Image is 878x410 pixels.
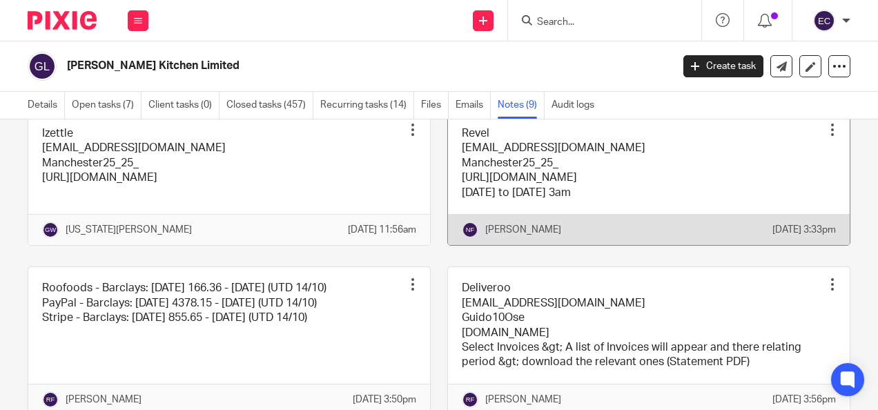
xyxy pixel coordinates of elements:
a: Audit logs [552,92,601,119]
input: Search [536,17,660,29]
a: Recurring tasks (14) [320,92,414,119]
p: [DATE] 3:50pm [353,393,416,407]
a: Files [421,92,449,119]
p: [DATE] 3:33pm [772,223,836,237]
p: [PERSON_NAME] [485,223,561,237]
p: [DATE] 3:56pm [772,393,836,407]
img: svg%3E [462,222,478,238]
a: Notes (9) [498,92,545,119]
h2: [PERSON_NAME] Kitchen Limited [67,59,543,73]
p: [PERSON_NAME] [66,393,142,407]
a: Create task [683,55,763,77]
a: Closed tasks (457) [226,92,313,119]
a: Emails [456,92,491,119]
img: Pixie [28,11,97,30]
a: Client tasks (0) [148,92,219,119]
img: svg%3E [42,222,59,238]
p: [DATE] 11:56am [348,223,416,237]
img: svg%3E [813,10,835,32]
p: [US_STATE][PERSON_NAME] [66,223,192,237]
a: Details [28,92,65,119]
p: [PERSON_NAME] [485,393,561,407]
img: svg%3E [28,52,57,81]
img: svg%3E [42,391,59,408]
img: svg%3E [462,391,478,408]
a: Open tasks (7) [72,92,142,119]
